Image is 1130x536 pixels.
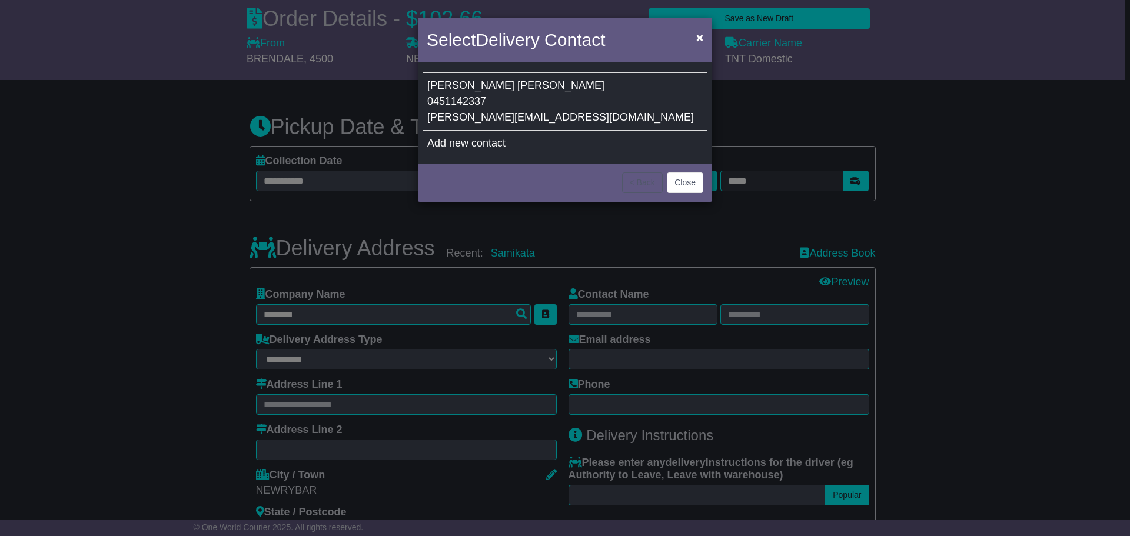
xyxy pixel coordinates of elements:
span: [PERSON_NAME] [517,79,604,91]
button: < Back [622,172,663,193]
button: Close [690,25,709,49]
span: 0451142337 [427,95,486,107]
span: × [696,31,703,44]
span: Contact [544,30,605,49]
button: Close [667,172,703,193]
span: [PERSON_NAME] [427,79,514,91]
span: [PERSON_NAME][EMAIL_ADDRESS][DOMAIN_NAME] [427,111,694,123]
span: Delivery [476,30,539,49]
h4: Select [427,26,605,53]
span: Add new contact [427,137,506,149]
